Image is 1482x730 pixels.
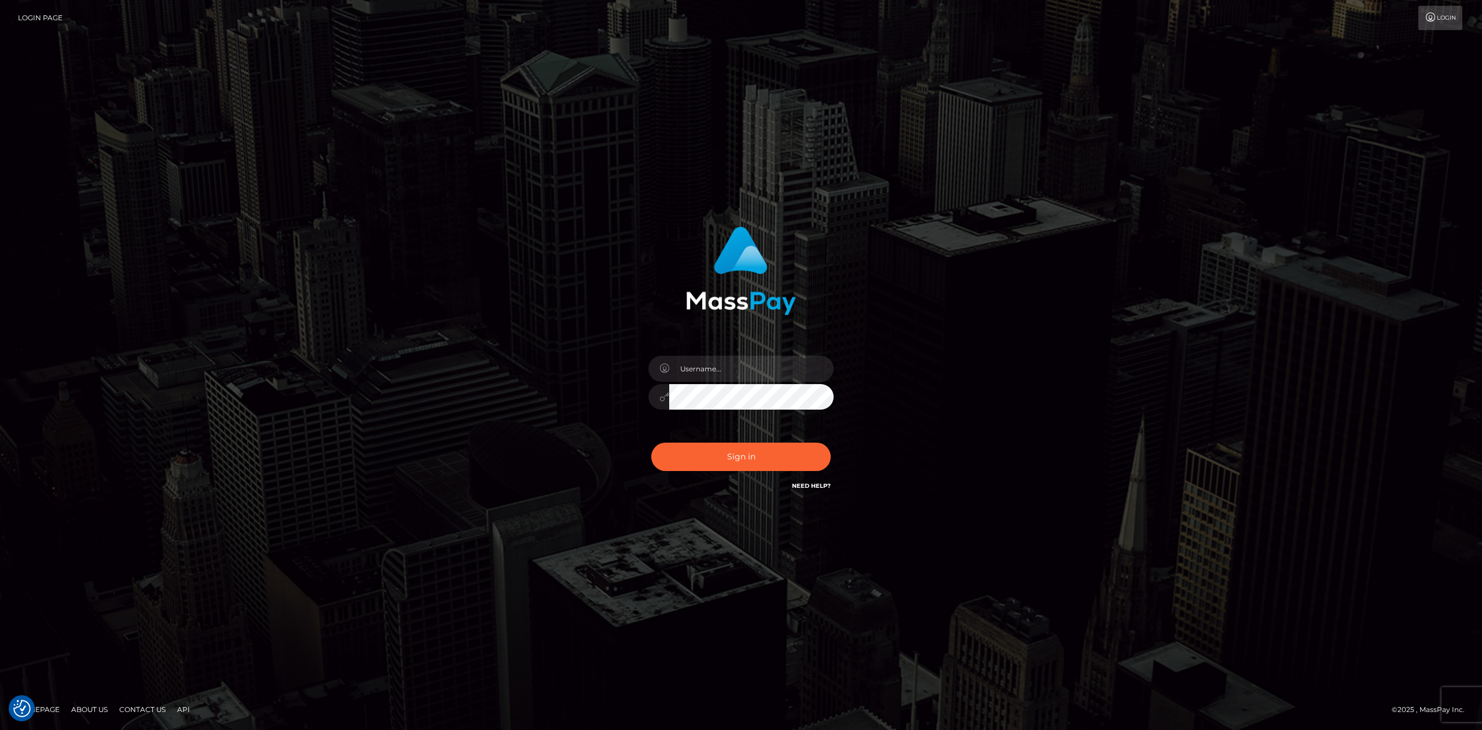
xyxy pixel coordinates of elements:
[13,700,31,717] button: Consent Preferences
[792,482,831,490] a: Need Help?
[669,356,834,382] input: Username...
[67,700,112,718] a: About Us
[18,6,63,30] a: Login Page
[1392,703,1473,716] div: © 2025 , MassPay Inc.
[173,700,195,718] a: API
[13,700,64,718] a: Homepage
[115,700,170,718] a: Contact Us
[1418,6,1462,30] a: Login
[651,443,831,471] button: Sign in
[13,700,31,717] img: Revisit consent button
[686,227,796,315] img: MassPay Login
